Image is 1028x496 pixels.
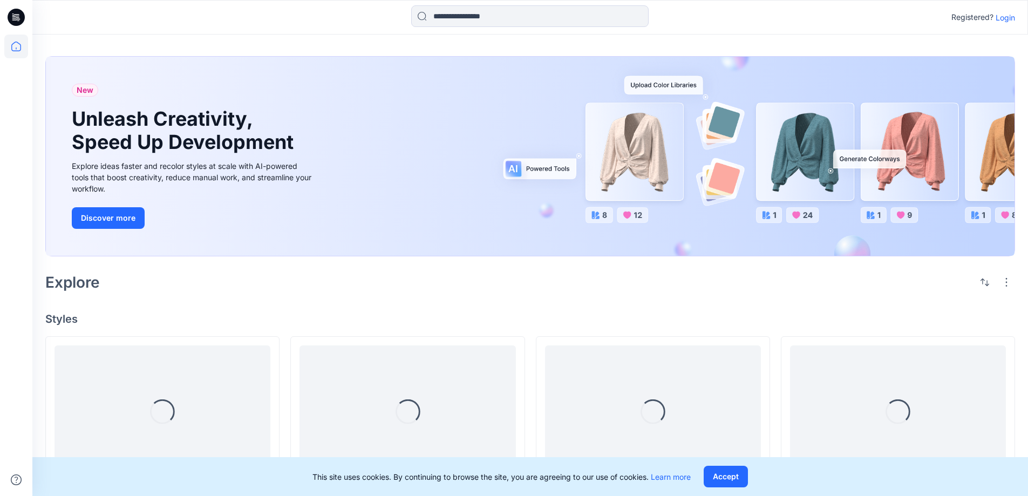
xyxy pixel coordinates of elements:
[45,274,100,291] h2: Explore
[951,11,993,24] p: Registered?
[77,84,93,97] span: New
[72,207,145,229] button: Discover more
[312,471,691,483] p: This site uses cookies. By continuing to browse the site, you are agreeing to our use of cookies.
[996,12,1015,23] p: Login
[651,472,691,481] a: Learn more
[72,160,315,194] div: Explore ideas faster and recolor styles at scale with AI-powered tools that boost creativity, red...
[72,207,315,229] a: Discover more
[45,312,1015,325] h4: Styles
[72,107,298,154] h1: Unleash Creativity, Speed Up Development
[704,466,748,487] button: Accept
